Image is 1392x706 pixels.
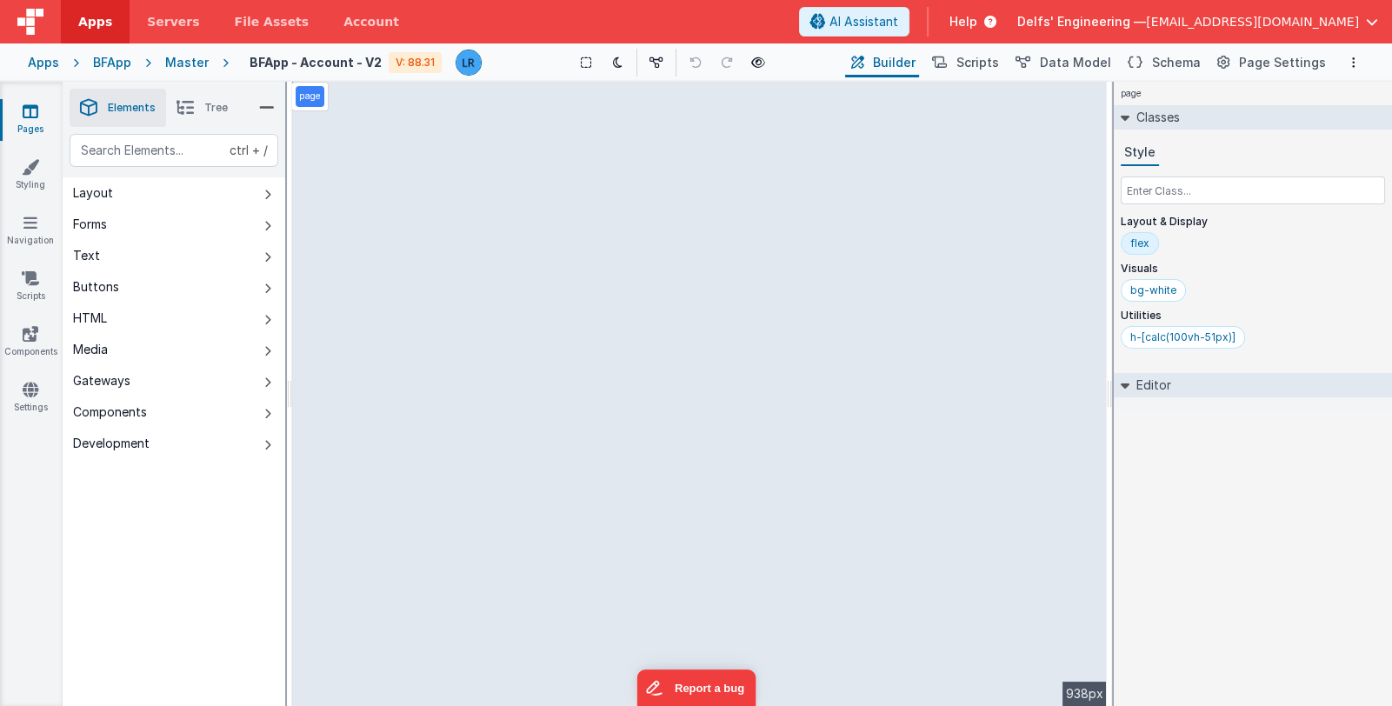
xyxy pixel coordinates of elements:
[299,90,321,103] p: page
[1062,682,1107,706] div: 938px
[204,101,228,115] span: Tree
[63,271,285,303] button: Buttons
[1122,48,1204,77] button: Schema
[73,372,130,390] div: Gateways
[389,52,442,73] div: V: 88.31
[63,396,285,428] button: Components
[1121,215,1385,229] p: Layout & Display
[926,48,1002,77] button: Scripts
[63,334,285,365] button: Media
[1152,54,1201,71] span: Schema
[1211,48,1329,77] button: Page Settings
[1114,82,1149,105] h4: page
[1017,13,1146,30] span: Delfs' Engineering —
[1130,283,1176,297] div: bg-white
[63,428,285,459] button: Development
[949,13,977,30] span: Help
[799,7,909,37] button: AI Assistant
[108,101,156,115] span: Elements
[250,56,382,69] h4: BFApp - Account - V2
[956,54,999,71] span: Scripts
[873,54,916,71] span: Builder
[230,142,249,159] div: ctrl
[636,669,756,706] iframe: Marker.io feedback button
[1121,140,1159,166] button: Style
[456,50,481,75] img: 0cc89ea87d3ef7af341bf65f2365a7ce
[165,54,209,71] div: Master
[73,310,107,327] div: HTML
[1017,13,1378,30] button: Delfs' Engineering — [EMAIL_ADDRESS][DOMAIN_NAME]
[1129,373,1171,397] h2: Editor
[1146,13,1359,30] span: [EMAIL_ADDRESS][DOMAIN_NAME]
[1009,48,1115,77] button: Data Model
[1239,54,1326,71] span: Page Settings
[70,134,278,167] input: Search Elements...
[1040,54,1111,71] span: Data Model
[147,13,199,30] span: Servers
[1121,176,1385,204] input: Enter Class...
[93,54,131,71] div: BFApp
[73,341,108,358] div: Media
[1121,309,1385,323] p: Utilities
[73,184,113,202] div: Layout
[292,82,1107,706] div: -->
[73,278,119,296] div: Buttons
[28,54,59,71] div: Apps
[235,13,310,30] span: File Assets
[1130,236,1149,250] div: flex
[63,303,285,334] button: HTML
[63,365,285,396] button: Gateways
[63,240,285,271] button: Text
[73,247,100,264] div: Text
[1130,330,1235,344] div: h-[calc(100vh-51px)]
[829,13,898,30] span: AI Assistant
[230,134,268,167] span: + /
[1129,105,1180,130] h2: Classes
[63,177,285,209] button: Layout
[63,209,285,240] button: Forms
[73,435,150,452] div: Development
[1121,262,1385,276] p: Visuals
[73,403,147,421] div: Components
[1343,52,1364,73] button: Options
[78,13,112,30] span: Apps
[73,216,107,233] div: Forms
[845,48,919,77] button: Builder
